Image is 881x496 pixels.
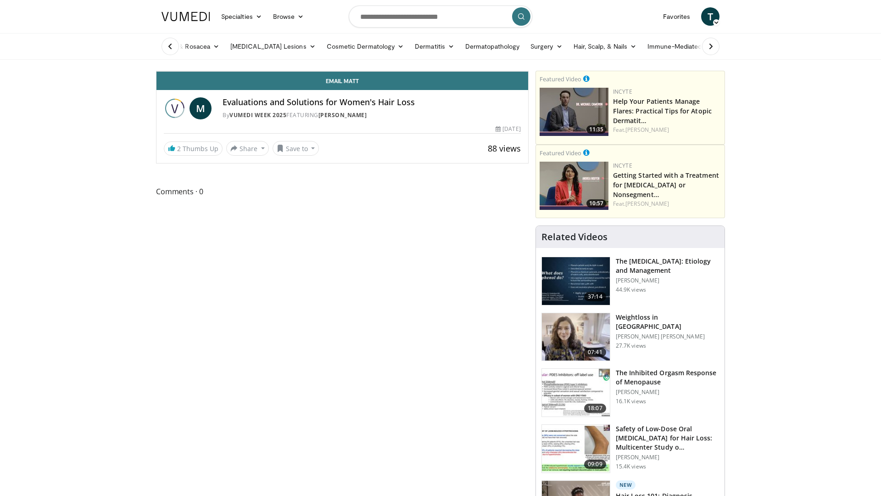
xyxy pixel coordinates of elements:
a: [PERSON_NAME] [625,126,669,134]
img: VuMedi Logo [162,12,210,21]
h4: Evaluations and Solutions for Women's Hair Loss [223,97,521,107]
h3: Weightloss in [GEOGRAPHIC_DATA] [616,313,719,331]
a: [MEDICAL_DATA] Lesions [225,37,321,56]
a: Incyte [613,162,632,169]
h3: Safety of Low-Dose Oral [MEDICAL_DATA] for Hair Loss: Multicenter Study o… [616,424,719,452]
p: 16.1K views [616,398,646,405]
button: Save to [273,141,319,156]
p: New [616,480,636,490]
img: Vumedi Week 2025 [164,97,186,119]
img: e02a99de-beb8-4d69-a8cb-018b1ffb8f0c.png.150x105_q85_crop-smart_upscale.jpg [540,162,608,210]
a: Getting Started with a Treatment for [MEDICAL_DATA] or Nonsegment… [613,171,719,199]
div: Feat. [613,200,721,208]
span: Comments 0 [156,186,529,197]
a: Surgery [525,37,568,56]
p: 27.7K views [616,342,646,349]
video-js: Video Player [156,71,528,72]
h3: The Inhibited Orgasm Response of Menopause [616,368,719,387]
a: Incyte [613,88,632,96]
p: [PERSON_NAME] [616,389,719,396]
p: [PERSON_NAME] [PERSON_NAME] [616,333,719,340]
small: Featured Video [540,149,581,157]
a: [PERSON_NAME] [318,111,367,119]
a: Acne & Rosacea [156,37,225,56]
p: [PERSON_NAME] [616,277,719,284]
a: Dermatitis [409,37,460,56]
a: Specialties [216,7,268,26]
input: Search topics, interventions [349,6,532,28]
img: 601112bd-de26-4187-b266-f7c9c3587f14.png.150x105_q85_crop-smart_upscale.jpg [540,88,608,136]
h4: Related Videos [541,231,608,242]
a: 10:57 [540,162,608,210]
h3: The [MEDICAL_DATA]: Etiology and Management [616,257,719,275]
div: Feat. [613,126,721,134]
span: 07:41 [584,348,606,357]
a: Email Matt [156,72,528,90]
a: Cosmetic Dermatology [321,37,409,56]
p: 44.9K views [616,286,646,293]
a: 09:09 Safety of Low-Dose Oral [MEDICAL_DATA] for Hair Loss: Multicenter Study o… [PERSON_NAME] 15... [541,424,719,473]
span: 11:35 [586,125,606,134]
a: 11:35 [540,88,608,136]
small: Featured Video [540,75,581,83]
a: Browse [268,7,310,26]
a: M [190,97,212,119]
img: 9983fed1-7565-45be-8934-aef1103ce6e2.150x105_q85_crop-smart_upscale.jpg [542,313,610,361]
a: Vumedi Week 2025 [229,111,286,119]
img: 83a686ce-4f43-4faf-a3e0-1f3ad054bd57.150x105_q85_crop-smart_upscale.jpg [542,425,610,473]
span: 88 views [488,143,521,154]
a: 07:41 Weightloss in [GEOGRAPHIC_DATA] [PERSON_NAME] [PERSON_NAME] 27.7K views [541,313,719,361]
span: 18:07 [584,404,606,413]
a: [PERSON_NAME] [625,200,669,208]
span: 09:09 [584,460,606,469]
a: Help Your Patients Manage Flares: Practical Tips for Atopic Dermatit… [613,97,712,125]
a: Dermatopathology [460,37,525,56]
div: [DATE] [496,125,520,133]
img: c5af237d-e68a-4dd3-8521-77b3daf9ece4.150x105_q85_crop-smart_upscale.jpg [542,257,610,305]
span: 37:14 [584,292,606,301]
a: 37:14 The [MEDICAL_DATA]: Etiology and Management [PERSON_NAME] 44.9K views [541,257,719,305]
span: 10:57 [586,199,606,208]
a: Immune-Mediated [642,37,716,56]
a: Favorites [658,7,696,26]
a: Hair, Scalp, & Nails [568,37,642,56]
div: By FEATURING [223,111,521,119]
a: T [701,7,719,26]
img: 283c0f17-5e2d-42ba-a87c-168d447cdba4.150x105_q85_crop-smart_upscale.jpg [542,369,610,417]
a: 2 Thumbs Up [164,141,223,156]
span: 2 [177,144,181,153]
p: 15.4K views [616,463,646,470]
p: [PERSON_NAME] [616,454,719,461]
button: Share [226,141,269,156]
a: 18:07 The Inhibited Orgasm Response of Menopause [PERSON_NAME] 16.1K views [541,368,719,417]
